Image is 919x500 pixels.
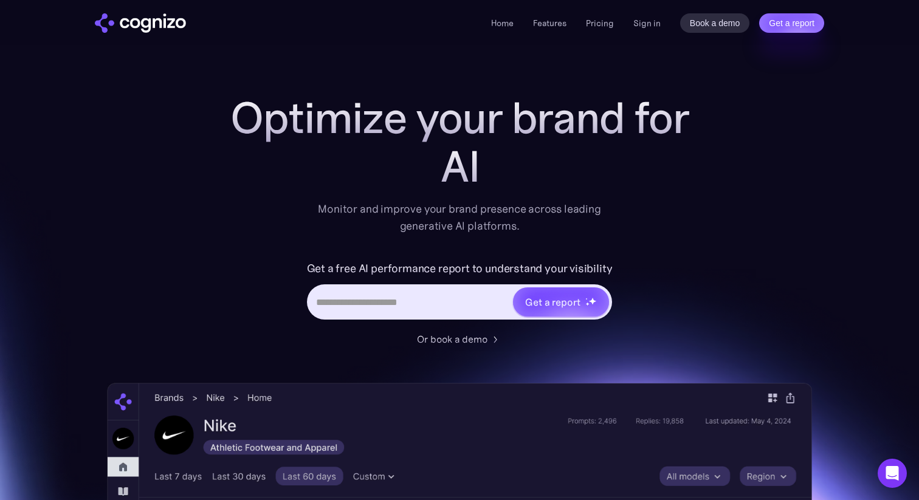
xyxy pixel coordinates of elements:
img: star [585,302,590,306]
div: Open Intercom Messenger [878,459,907,488]
div: AI [216,142,703,191]
a: Get a report [759,13,824,33]
a: home [95,13,186,33]
img: cognizo logo [95,13,186,33]
div: Or book a demo [417,332,487,346]
a: Features [533,18,566,29]
img: star [588,297,596,305]
a: Get a reportstarstarstar [512,286,610,318]
div: Get a report [525,295,580,309]
a: Sign in [633,16,661,30]
form: Hero URL Input Form [307,259,613,326]
a: Book a demo [680,13,750,33]
a: Pricing [586,18,614,29]
label: Get a free AI performance report to understand your visibility [307,259,613,278]
h1: Optimize your brand for [216,94,703,142]
a: Or book a demo [417,332,502,346]
a: Home [491,18,514,29]
div: Monitor and improve your brand presence across leading generative AI platforms. [310,200,609,235]
img: star [585,298,587,300]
